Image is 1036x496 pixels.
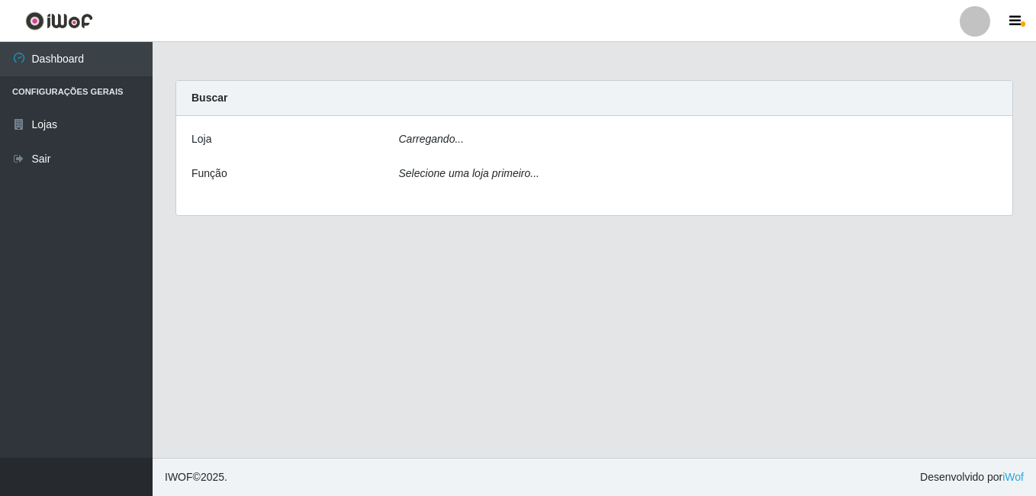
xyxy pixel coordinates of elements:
[920,469,1024,485] span: Desenvolvido por
[191,166,227,182] label: Função
[399,133,465,145] i: Carregando...
[1002,471,1024,483] a: iWof
[165,469,227,485] span: © 2025 .
[191,92,227,104] strong: Buscar
[191,131,211,147] label: Loja
[399,167,539,179] i: Selecione uma loja primeiro...
[25,11,93,31] img: CoreUI Logo
[165,471,193,483] span: IWOF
